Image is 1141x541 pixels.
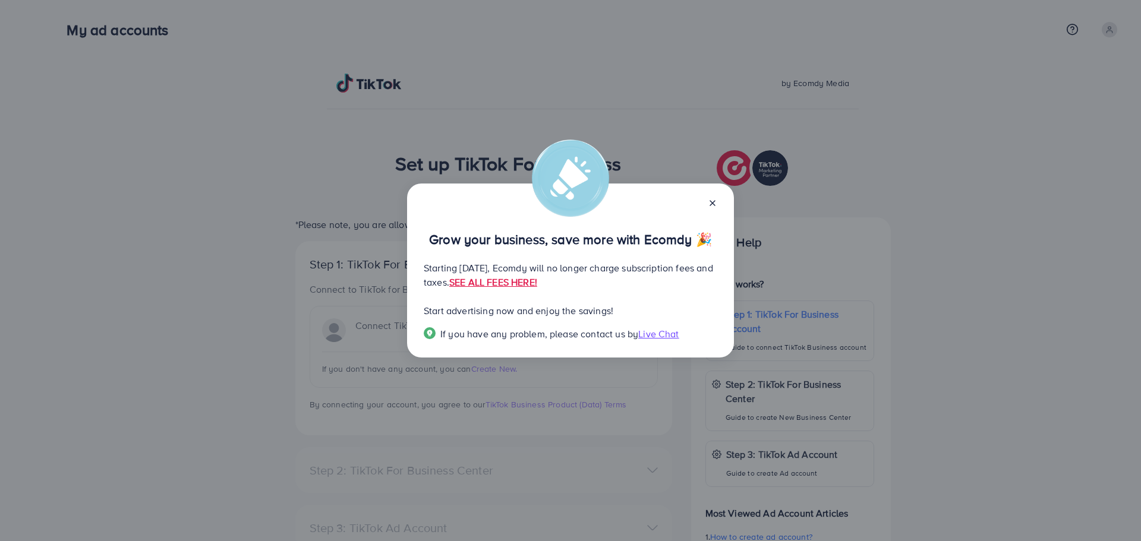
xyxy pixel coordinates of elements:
span: Live Chat [638,327,679,340]
a: SEE ALL FEES HERE! [449,276,537,289]
p: Start advertising now and enjoy the savings! [424,303,717,318]
p: Grow your business, save more with Ecomdy 🎉 [424,232,717,246]
img: alert [532,140,609,217]
p: Starting [DATE], Ecomdy will no longer charge subscription fees and taxes. [424,261,717,289]
span: If you have any problem, please contact us by [440,327,638,340]
img: Popup guide [424,327,436,339]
